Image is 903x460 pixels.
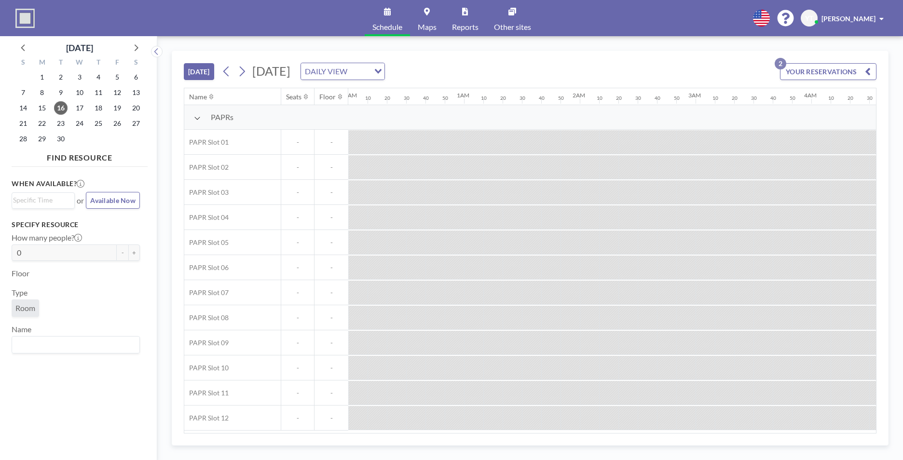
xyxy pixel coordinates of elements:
[86,192,140,209] button: Available Now
[92,101,105,115] span: Thursday, September 18, 2025
[780,63,876,80] button: YOUR RESERVATIONS2
[15,9,35,28] img: organization-logo
[92,117,105,130] span: Thursday, September 25, 2025
[775,58,786,69] p: 2
[770,95,776,101] div: 40
[751,95,757,101] div: 30
[281,263,314,272] span: -
[315,263,348,272] span: -
[184,338,229,347] span: PAPR Slot 09
[184,389,229,397] span: PAPR Slot 11
[635,95,641,101] div: 30
[73,70,86,84] span: Wednesday, September 3, 2025
[12,220,140,229] h3: Specify resource
[129,70,143,84] span: Saturday, September 6, 2025
[442,95,448,101] div: 50
[184,188,229,197] span: PAPR Slot 03
[184,263,229,272] span: PAPR Slot 06
[128,244,140,261] button: +
[481,95,487,101] div: 10
[52,57,70,69] div: T
[732,95,738,101] div: 20
[54,86,68,99] span: Tuesday, September 9, 2025
[73,86,86,99] span: Wednesday, September 10, 2025
[35,132,49,146] span: Monday, September 29, 2025
[790,95,795,101] div: 50
[110,86,124,99] span: Friday, September 12, 2025
[281,364,314,372] span: -
[12,269,29,278] label: Floor
[281,163,314,172] span: -
[384,95,390,101] div: 20
[12,233,82,243] label: How many people?
[35,117,49,130] span: Monday, September 22, 2025
[281,313,314,322] span: -
[315,238,348,247] span: -
[457,92,469,99] div: 1AM
[281,414,314,422] span: -
[821,14,876,23] span: [PERSON_NAME]
[315,213,348,222] span: -
[281,389,314,397] span: -
[184,313,229,322] span: PAPR Slot 08
[315,313,348,322] span: -
[110,117,124,130] span: Friday, September 26, 2025
[15,303,35,313] span: Room
[315,138,348,147] span: -
[184,63,214,80] button: [DATE]
[184,238,229,247] span: PAPR Slot 05
[73,117,86,130] span: Wednesday, September 24, 2025
[12,325,31,334] label: Name
[129,101,143,115] span: Saturday, September 20, 2025
[35,70,49,84] span: Monday, September 1, 2025
[129,117,143,130] span: Saturday, September 27, 2025
[16,86,30,99] span: Sunday, September 7, 2025
[16,101,30,115] span: Sunday, September 14, 2025
[189,93,207,101] div: Name
[688,92,701,99] div: 3AM
[616,95,622,101] div: 20
[14,57,33,69] div: S
[281,188,314,197] span: -
[828,95,834,101] div: 10
[12,288,27,298] label: Type
[286,93,301,101] div: Seats
[315,338,348,347] span: -
[341,92,357,99] div: 12AM
[16,117,30,130] span: Sunday, September 21, 2025
[655,95,660,101] div: 40
[252,64,290,78] span: [DATE]
[184,288,229,297] span: PAPR Slot 07
[184,414,229,422] span: PAPR Slot 12
[303,65,349,78] span: DAILY VIEW
[13,338,134,351] input: Search for option
[319,93,336,101] div: Floor
[54,117,68,130] span: Tuesday, September 23, 2025
[281,338,314,347] span: -
[848,95,853,101] div: 20
[54,132,68,146] span: Tuesday, September 30, 2025
[35,86,49,99] span: Monday, September 8, 2025
[66,41,93,54] div: [DATE]
[804,92,817,99] div: 4AM
[117,244,128,261] button: -
[92,86,105,99] span: Thursday, September 11, 2025
[520,95,525,101] div: 30
[126,57,145,69] div: S
[867,95,873,101] div: 30
[573,92,585,99] div: 2AM
[301,63,384,80] div: Search for option
[110,70,124,84] span: Friday, September 5, 2025
[805,14,813,23] span: YT
[315,163,348,172] span: -
[712,95,718,101] div: 10
[494,23,531,31] span: Other sites
[211,112,233,122] span: PAPRs
[184,138,229,147] span: PAPR Slot 01
[558,95,564,101] div: 50
[89,57,108,69] div: T
[184,213,229,222] span: PAPR Slot 04
[350,65,369,78] input: Search for option
[13,195,69,205] input: Search for option
[73,101,86,115] span: Wednesday, September 17, 2025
